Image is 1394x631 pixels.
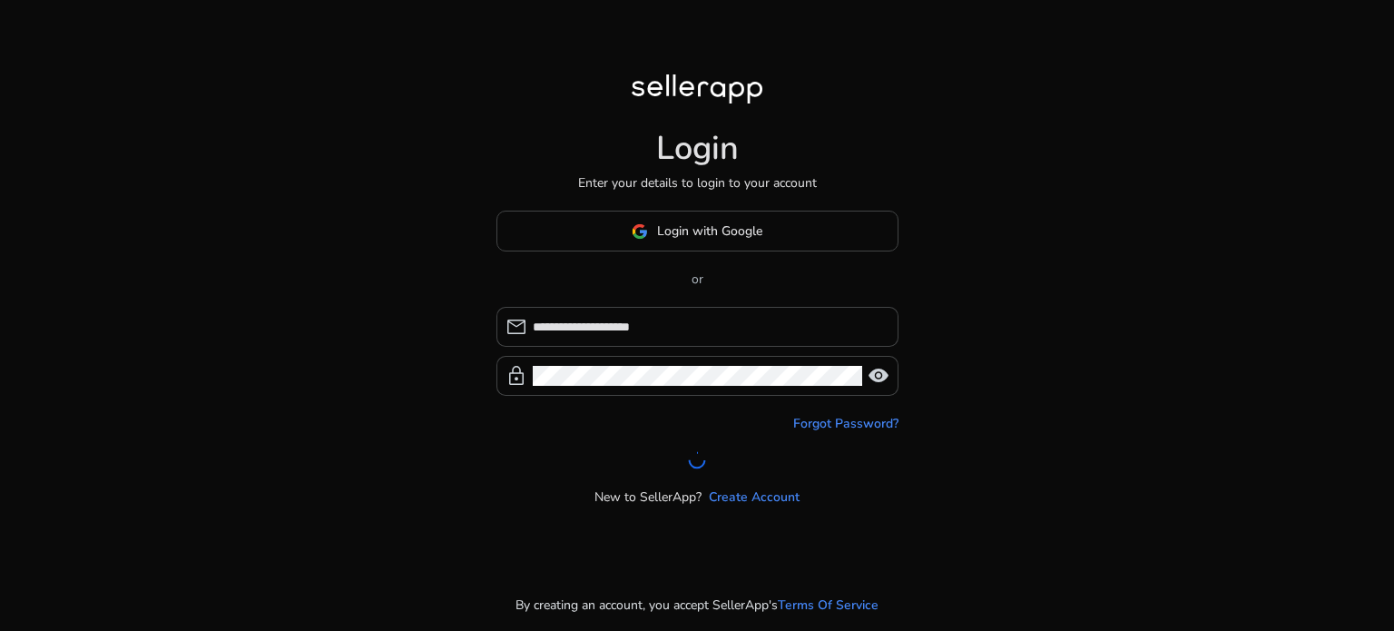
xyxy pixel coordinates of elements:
[657,222,762,241] span: Login with Google
[496,270,898,289] p: or
[793,414,898,433] a: Forgot Password?
[594,488,702,507] p: New to SellerApp?
[496,211,898,251] button: Login with Google
[778,596,879,615] a: Terms Of Service
[506,365,527,387] span: lock
[868,365,889,387] span: visibility
[632,223,648,240] img: google-logo.svg
[709,488,800,507] a: Create Account
[656,129,739,168] h1: Login
[506,316,527,338] span: mail
[578,173,817,192] p: Enter your details to login to your account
